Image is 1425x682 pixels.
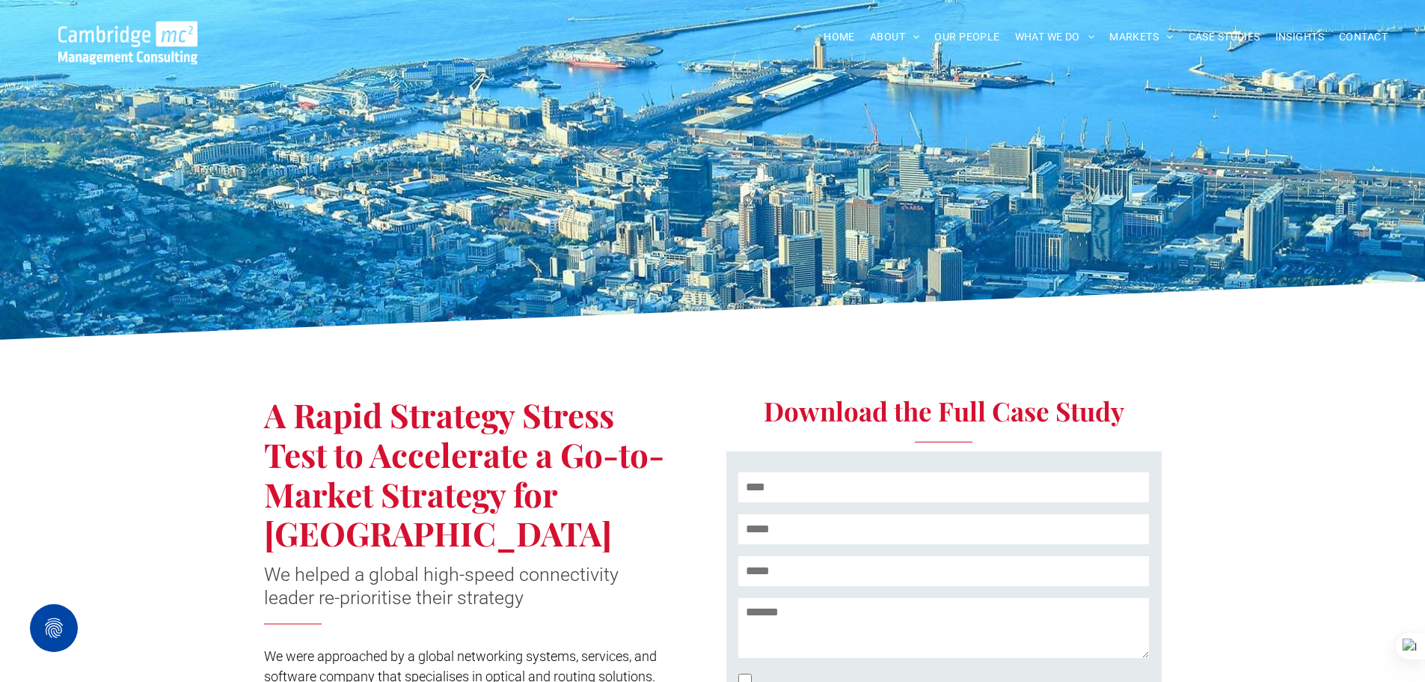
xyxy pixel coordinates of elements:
[927,25,1007,49] a: OUR PEOPLE
[764,393,1124,428] span: Download the Full Case Study
[264,564,619,609] span: We helped a global high-speed connectivity leader re-prioritise their strategy
[816,25,862,49] a: HOME
[58,21,197,64] img: Go to Homepage
[1008,25,1103,49] a: WHAT WE DO
[1102,25,1180,49] a: MARKETS
[862,25,928,49] a: ABOUT
[1331,25,1395,49] a: CONTACT
[1268,25,1331,49] a: INSIGHTS
[1181,25,1268,49] a: CASE STUDIES
[264,392,664,555] span: A Rapid Strategy Stress Test to Accelerate a Go-to-Market Strategy for [GEOGRAPHIC_DATA]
